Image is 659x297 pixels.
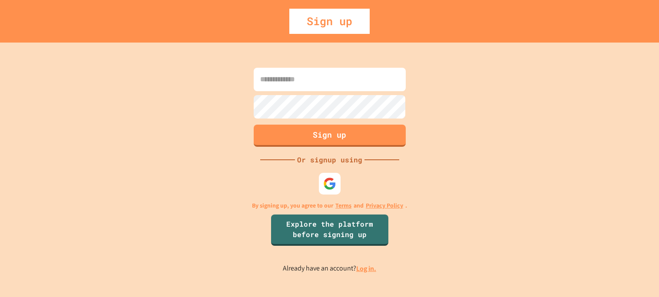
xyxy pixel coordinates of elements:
[335,201,351,210] a: Terms
[252,201,407,210] p: By signing up, you agree to our and .
[271,214,388,246] a: Explore the platform before signing up
[366,201,403,210] a: Privacy Policy
[356,264,376,273] a: Log in.
[323,177,336,190] img: google-icon.svg
[289,9,370,34] div: Sign up
[254,125,406,147] button: Sign up
[283,263,376,274] p: Already have an account?
[295,155,364,165] div: Or signup using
